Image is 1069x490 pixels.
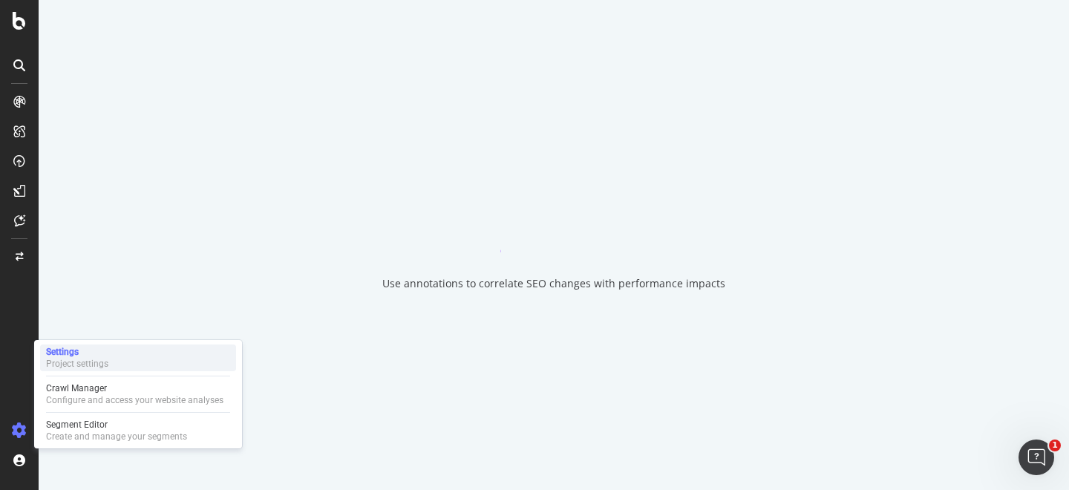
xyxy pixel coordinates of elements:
span: 1 [1049,440,1061,451]
a: Segment EditorCreate and manage your segments [40,417,236,444]
div: Crawl Manager [46,382,223,394]
div: Configure and access your website analyses [46,394,223,406]
div: Settings [46,346,108,358]
div: Project settings [46,358,108,370]
iframe: Intercom live chat [1019,440,1054,475]
div: Use annotations to correlate SEO changes with performance impacts [382,276,725,291]
div: animation [500,199,607,252]
a: Crawl ManagerConfigure and access your website analyses [40,381,236,408]
div: Create and manage your segments [46,431,187,442]
a: SettingsProject settings [40,344,236,371]
div: Segment Editor [46,419,187,431]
